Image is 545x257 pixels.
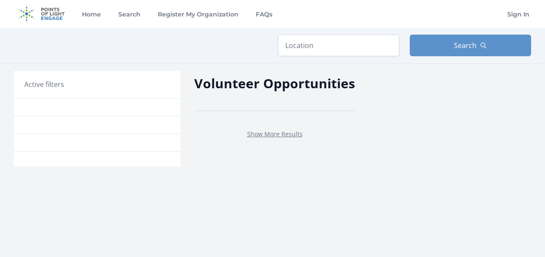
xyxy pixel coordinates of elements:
[410,35,531,56] button: Search
[454,40,476,51] span: Search
[278,35,399,56] input: Location
[194,74,355,93] h2: Volunteer Opportunities
[24,79,64,90] h3: Active filters
[247,130,303,138] a: Show More Results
